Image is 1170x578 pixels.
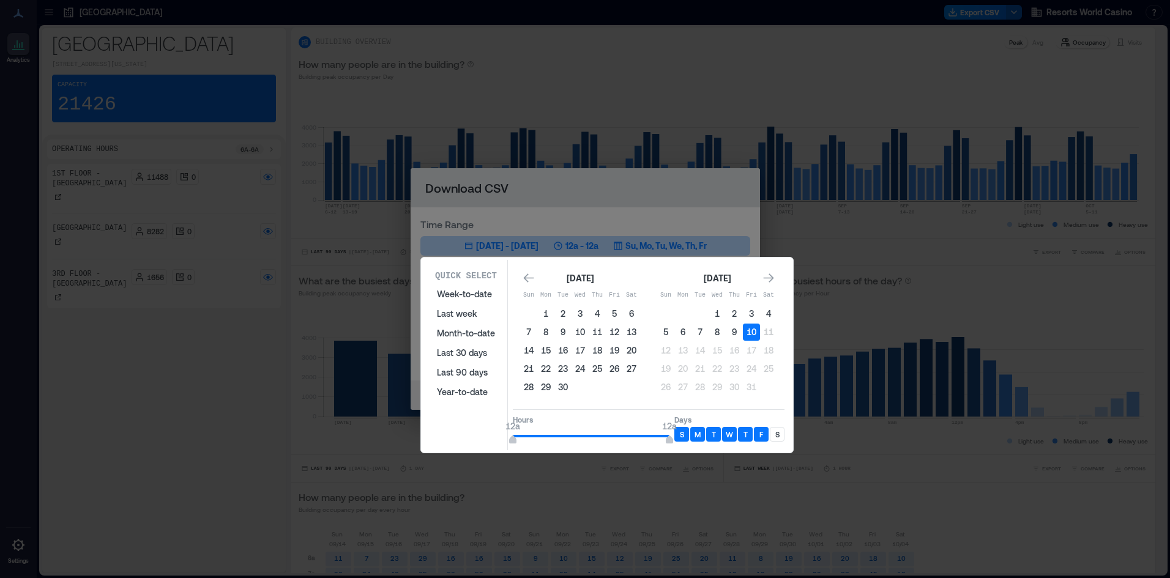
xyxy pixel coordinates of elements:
[572,291,589,300] p: Wed
[691,287,709,304] th: Tuesday
[743,379,760,396] button: 31
[505,421,520,431] span: 12a
[674,379,691,396] button: 27
[537,324,554,341] button: 8
[760,305,777,322] button: 4
[513,415,669,424] p: Hours
[726,342,743,359] button: 16
[606,287,623,304] th: Friday
[606,324,623,341] button: 12
[554,360,572,377] button: 23
[430,324,502,343] button: Month-to-date
[589,342,606,359] button: 18
[623,291,640,300] p: Sat
[691,324,709,341] button: 7
[760,324,777,341] button: 11
[759,429,763,439] p: F
[709,324,726,341] button: 8
[657,360,674,377] button: 19
[572,360,589,377] button: 24
[657,291,674,300] p: Sun
[726,360,743,377] button: 23
[743,291,760,300] p: Fri
[589,324,606,341] button: 11
[657,342,674,359] button: 12
[520,360,537,377] button: 21
[606,305,623,322] button: 5
[674,360,691,377] button: 20
[430,284,502,304] button: Week-to-date
[709,379,726,396] button: 29
[743,305,760,322] button: 3
[760,270,777,287] button: Go to next month
[674,415,784,424] p: Days
[691,360,709,377] button: 21
[674,324,691,341] button: 6
[726,324,743,341] button: 9
[709,305,726,322] button: 1
[606,342,623,359] button: 19
[760,342,777,359] button: 18
[520,287,537,304] th: Sunday
[691,342,709,359] button: 14
[662,421,677,431] span: 12a
[520,379,537,396] button: 28
[775,429,780,439] p: S
[680,429,684,439] p: S
[623,305,640,322] button: 6
[743,287,760,304] th: Friday
[726,305,743,322] button: 2
[606,360,623,377] button: 26
[709,287,726,304] th: Wednesday
[726,379,743,396] button: 30
[760,291,777,300] p: Sat
[709,291,726,300] p: Wed
[430,343,502,363] button: Last 30 days
[554,379,572,396] button: 30
[623,324,640,341] button: 13
[554,342,572,359] button: 16
[674,342,691,359] button: 13
[430,304,502,324] button: Last week
[606,291,623,300] p: Fri
[743,324,760,341] button: 10
[589,305,606,322] button: 4
[743,429,748,439] p: T
[520,291,537,300] p: Sun
[623,287,640,304] th: Saturday
[743,360,760,377] button: 24
[520,342,537,359] button: 14
[726,291,743,300] p: Thu
[726,429,733,439] p: W
[623,342,640,359] button: 20
[712,429,716,439] p: T
[674,287,691,304] th: Monday
[657,379,674,396] button: 26
[700,271,734,286] div: [DATE]
[563,271,597,286] div: [DATE]
[537,287,554,304] th: Monday
[709,360,726,377] button: 22
[691,291,709,300] p: Tue
[709,342,726,359] button: 15
[589,287,606,304] th: Thursday
[691,379,709,396] button: 28
[657,287,674,304] th: Sunday
[760,287,777,304] th: Saturday
[435,270,497,282] p: Quick Select
[537,342,554,359] button: 15
[537,305,554,322] button: 1
[554,305,572,322] button: 2
[554,291,572,300] p: Tue
[520,270,537,287] button: Go to previous month
[520,324,537,341] button: 7
[589,291,606,300] p: Thu
[695,429,701,439] p: M
[430,363,502,382] button: Last 90 days
[572,324,589,341] button: 10
[760,360,777,377] button: 25
[589,360,606,377] button: 25
[554,324,572,341] button: 9
[430,382,502,402] button: Year-to-date
[572,342,589,359] button: 17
